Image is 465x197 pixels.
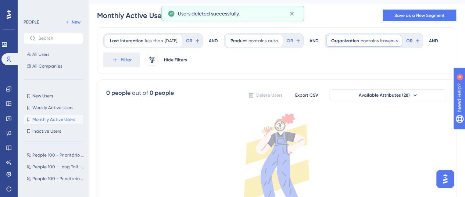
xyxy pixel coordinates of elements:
[32,93,53,99] span: New Users
[429,33,438,48] div: AND
[380,38,397,44] span: itavema
[295,92,318,98] span: Export CSV
[24,115,83,124] button: Monthly Active Users
[150,89,174,97] div: 0 people
[24,174,87,183] button: People 100 - Prioritário - [PERSON_NAME]
[24,19,39,25] div: PEOPLE
[32,128,61,134] span: Inactive Users
[97,10,168,21] div: Monthly Active Users
[32,63,62,69] span: All Companies
[288,89,325,101] button: Export CSV
[32,117,75,122] span: Monthly Active Users
[32,152,85,158] span: People 100 - Prioritário - [PERSON_NAME] [PERSON_NAME]
[24,62,83,71] button: All Companies
[165,38,177,44] span: [DATE]
[32,164,85,170] span: People 100 - Long Tail - [PERSON_NAME]
[361,38,379,44] span: contains
[248,38,267,44] span: contains
[164,57,187,63] span: Hide Filters
[24,103,83,112] button: Weekly Active Users
[32,105,73,111] span: Weekly Active Users
[394,12,445,18] span: Save as a New Segment
[256,92,283,98] span: Delete Users
[24,127,83,136] button: Inactive Users
[132,89,148,97] div: out of
[209,33,218,48] div: AND
[383,10,456,21] button: Save as a New Segment
[268,38,278,44] span: auto
[103,53,140,67] button: Filter
[406,38,412,44] span: OR
[121,55,132,64] span: Filter
[329,89,447,101] button: Available Attributes (28)
[24,162,87,171] button: People 100 - Long Tail - [PERSON_NAME]
[434,168,456,190] iframe: UserGuiding AI Assistant Launcher
[32,176,85,182] span: People 100 - Prioritário - [PERSON_NAME]
[62,18,83,26] button: New
[405,35,421,47] button: OR
[51,4,53,10] div: 4
[185,35,201,47] button: OR
[32,51,49,57] span: All Users
[39,36,77,41] input: Search
[145,38,163,44] span: less than
[178,9,240,18] span: Users deleted successfully.
[24,92,83,100] button: New Users
[331,38,359,44] span: Organization
[24,50,83,59] button: All Users
[230,38,247,44] span: Product
[110,38,143,44] span: Last Interaction
[164,54,187,66] button: Hide Filters
[72,19,81,25] span: New
[247,89,284,101] button: Delete Users
[106,89,130,97] div: 0 people
[286,35,302,47] button: OR
[310,33,319,48] div: AND
[24,151,87,160] button: People 100 - Prioritário - [PERSON_NAME] [PERSON_NAME]
[287,38,293,44] span: OR
[17,2,46,11] span: Need Help?
[359,92,410,98] span: Available Attributes (28)
[186,38,192,44] span: OR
